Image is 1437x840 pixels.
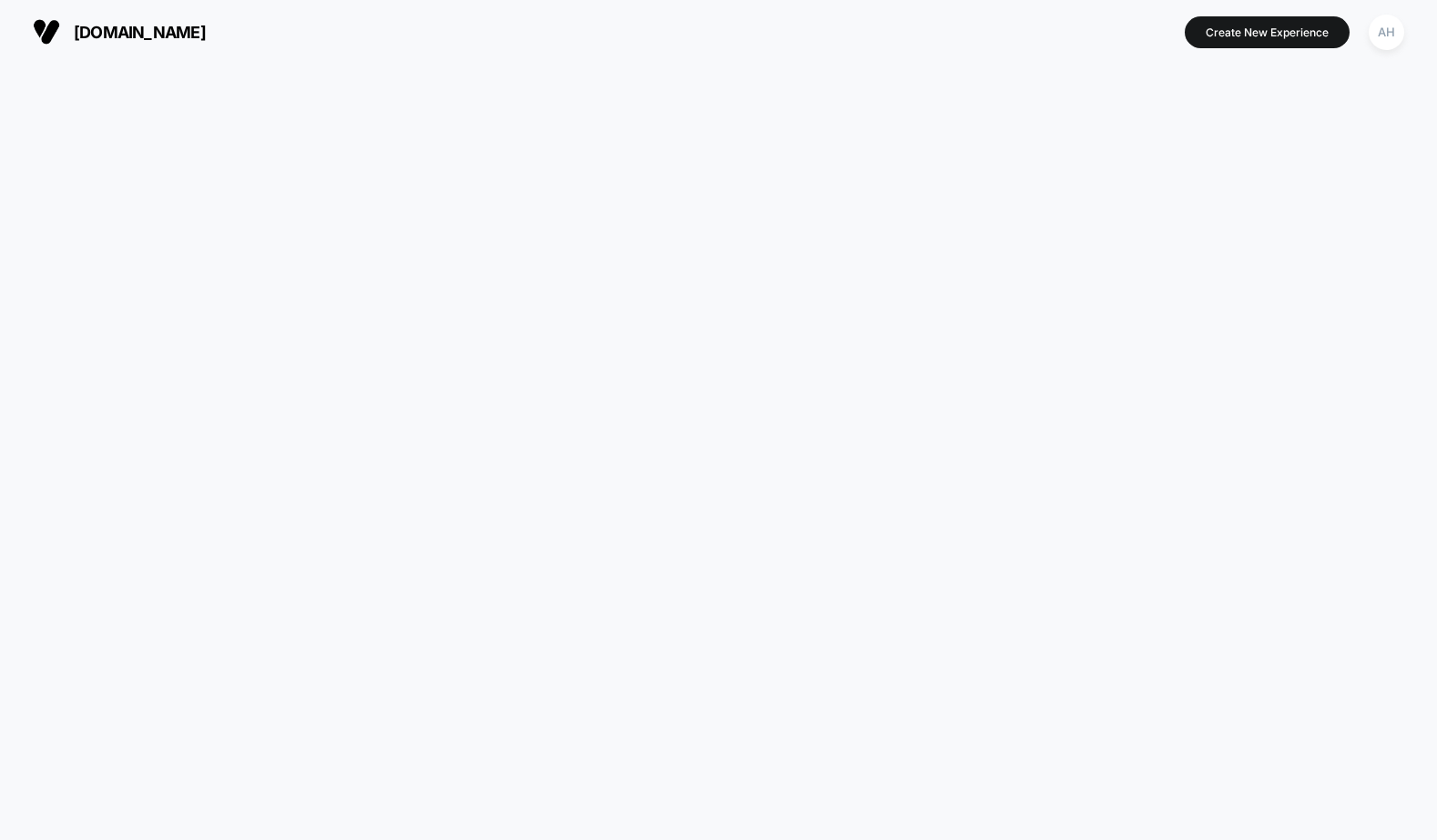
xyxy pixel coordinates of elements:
[1363,14,1410,51] button: AH
[33,18,60,46] img: Visually logo
[74,23,206,42] span: [DOMAIN_NAME]
[27,17,211,46] button: [DOMAIN_NAME]
[1185,16,1350,48] button: Create New Experience
[1369,15,1404,50] div: AH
